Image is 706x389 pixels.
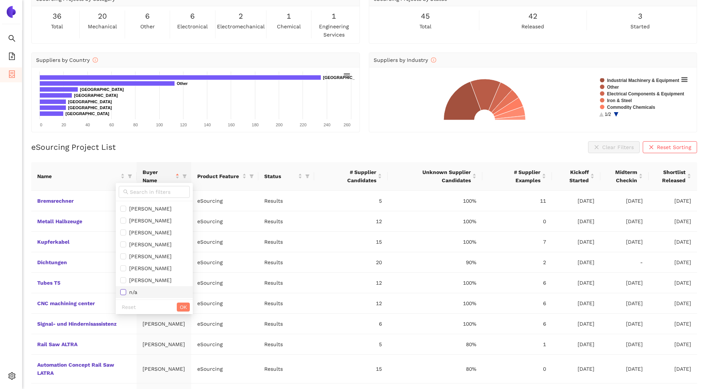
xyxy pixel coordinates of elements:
[68,99,112,104] text: [GEOGRAPHIC_DATA]
[31,142,116,152] h2: eSourcing Project List
[277,22,301,31] span: chemical
[600,314,649,334] td: [DATE]
[190,10,195,22] span: 6
[552,252,600,273] td: [DATE]
[258,314,314,334] td: Results
[649,252,697,273] td: [DATE]
[313,22,355,39] span: engineering services
[649,191,697,211] td: [DATE]
[552,232,600,252] td: [DATE]
[314,273,388,293] td: 12
[119,303,139,311] button: Reset
[528,10,537,22] span: 42
[31,162,137,191] th: this column's title is Name,this column is sortable
[388,252,483,273] td: 90%
[655,168,686,184] span: Shortlist Released
[388,191,483,211] td: 100%
[109,123,114,127] text: 60
[5,6,17,18] img: Logo
[482,252,552,273] td: 2
[649,232,697,252] td: [DATE]
[314,211,388,232] td: 12
[8,50,16,65] span: file-add
[191,211,258,232] td: eSourcing
[388,293,483,314] td: 100%
[421,10,430,22] span: 45
[258,334,314,355] td: Results
[52,10,61,22] span: 36
[320,168,376,184] span: # Supplier Candidates
[558,168,589,184] span: Kickoff Started
[314,314,388,334] td: 6
[600,334,649,355] td: [DATE]
[605,112,611,117] text: 1/2
[643,141,697,153] button: closeReset Sorting
[8,32,16,47] span: search
[649,145,654,151] span: close
[332,10,336,22] span: 1
[130,188,185,196] input: Search in filters
[51,22,63,31] span: total
[133,123,138,127] text: 80
[482,334,552,355] td: 1
[88,22,117,31] span: mechanical
[388,334,483,355] td: 80%
[68,105,112,110] text: [GEOGRAPHIC_DATA]
[264,172,297,180] span: Status
[314,252,388,273] td: 20
[180,123,187,127] text: 120
[258,355,314,383] td: Results
[126,206,172,212] span: [PERSON_NAME]
[607,98,632,103] text: Iron & Steel
[126,265,172,271] span: [PERSON_NAME]
[521,22,544,31] span: released
[181,167,188,186] span: filter
[80,87,124,92] text: [GEOGRAPHIC_DATA]
[191,293,258,314] td: eSourcing
[140,22,155,31] span: other
[600,273,649,293] td: [DATE]
[252,123,259,127] text: 180
[314,191,388,211] td: 5
[258,293,314,314] td: Results
[606,168,637,184] span: Midterm Checkin
[126,289,137,295] span: n/a
[314,334,388,355] td: 5
[98,10,107,22] span: 20
[607,78,679,83] text: Industrial Machinery & Equipment
[388,314,483,334] td: 100%
[552,314,600,334] td: [DATE]
[126,230,172,235] span: [PERSON_NAME]
[126,241,172,247] span: [PERSON_NAME]
[388,355,483,383] td: 80%
[258,162,314,191] th: this column's title is Status,this column is sortable
[600,162,649,191] th: this column's title is Midterm Checkin,this column is sortable
[324,123,330,127] text: 240
[191,273,258,293] td: eSourcing
[482,355,552,383] td: 0
[649,355,697,383] td: [DATE]
[314,232,388,252] td: 15
[300,123,306,127] text: 220
[249,174,254,178] span: filter
[649,293,697,314] td: [DATE]
[93,57,98,63] span: info-circle
[182,174,187,178] span: filter
[552,355,600,383] td: [DATE]
[191,162,258,191] th: this column's title is Product Feature,this column is sortable
[248,171,255,182] span: filter
[123,189,128,194] span: search
[314,293,388,314] td: 12
[304,171,311,182] span: filter
[191,232,258,252] td: eSourcing
[177,303,190,311] button: OK
[388,273,483,293] td: 100%
[66,111,109,116] text: [GEOGRAPHIC_DATA]
[258,211,314,232] td: Results
[191,355,258,383] td: eSourcing
[137,334,191,355] td: [PERSON_NAME]
[156,123,163,127] text: 100
[40,123,42,127] text: 0
[638,10,642,22] span: 3
[588,141,640,153] button: closeClear Filters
